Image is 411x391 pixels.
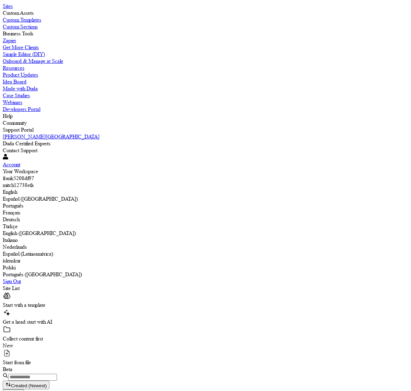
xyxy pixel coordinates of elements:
[3,168,38,175] label: Your Workspace
[3,71,38,78] label: Product Updates
[3,250,408,257] div: Español (Latinoamérica)
[375,355,411,391] iframe: Duda-gen Chat Button Frame
[3,51,45,57] label: Simple Editor (DIY)
[3,175,408,182] div: frank5208df97
[3,30,33,37] label: Business Tools
[3,133,99,140] label: [PERSON_NAME][GEOGRAPHIC_DATA]
[3,161,20,168] label: Account
[3,359,31,366] span: Start from file
[3,264,408,271] div: Polski
[3,230,408,237] div: English ([GEOGRAPHIC_DATA])
[3,257,408,264] div: íslenskur
[3,106,40,112] label: Developers Portal
[3,292,408,309] div: Start with a template
[3,237,408,244] div: Italiano
[3,325,408,349] div: Collect content firstNew
[3,23,38,30] label: Custom Sections
[3,65,24,71] label: Resources
[3,126,33,133] label: Support Portal
[3,44,39,51] label: Get More Clients
[3,342,408,349] div: New
[3,223,408,230] div: Türkçe
[3,335,43,342] span: Collect content first
[3,209,408,216] div: Français
[3,58,63,64] label: Onboard & Manage at Scale
[3,271,408,278] div: Português ([GEOGRAPHIC_DATA])
[3,85,38,92] label: Made with Duda
[3,182,408,189] div: mitch12738efa
[3,99,22,105] label: Webinars
[3,195,408,202] div: Español ([GEOGRAPHIC_DATA])
[3,189,17,195] label: English
[3,244,408,250] div: Nederlands
[3,309,408,325] div: Get a head start with AI
[3,120,26,126] label: Community
[3,202,408,209] div: Português
[3,37,16,44] label: Zapier
[3,16,41,23] label: Custom Templates
[3,278,21,284] label: Sign Out
[3,65,408,71] a: Resources
[3,10,34,16] label: Custom Assets
[3,381,49,389] button: Created (Newest)
[3,140,50,147] label: Duda Certified Experts
[3,92,30,99] label: Case Studies
[3,147,37,154] label: Contact Support
[3,366,408,373] div: Beta
[3,78,26,85] label: Idea Board
[3,302,45,308] span: Start with a template
[3,3,13,9] label: Sites
[3,349,408,373] div: Start from fileBeta
[3,113,13,119] label: Help
[3,216,408,223] div: Deutsch
[3,319,52,325] span: Get a head start with AI
[3,285,20,291] span: Site List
